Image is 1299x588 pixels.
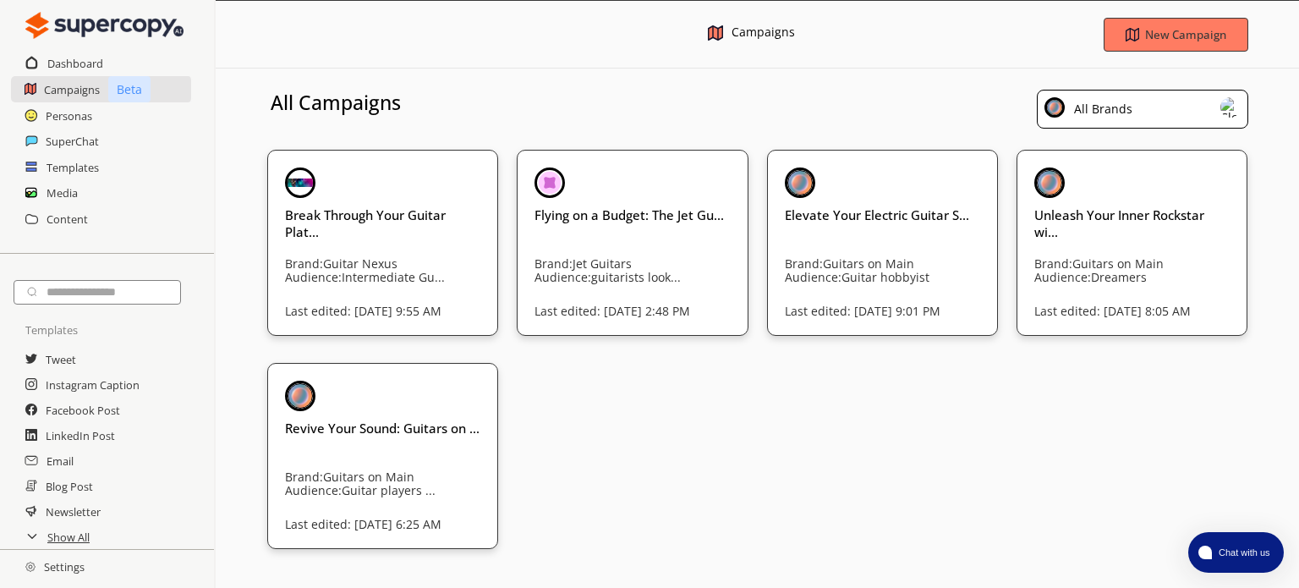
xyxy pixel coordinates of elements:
[285,470,498,484] p: Brand: Guitars on Main
[44,77,100,102] a: Campaigns
[46,347,76,372] a: Tweet
[1034,206,1230,241] h3: Unleash Your Inner Rockstar wi...
[25,8,184,42] img: Close
[534,168,565,198] img: Close
[1034,271,1247,284] p: Audience: Dreamers
[534,206,730,223] h3: Flying on a Budget: The Jet Gu...
[285,420,480,437] h3: Revive Your Sound: Guitars on ...
[534,257,748,271] p: Brand: Jet Guitars
[785,305,1014,318] p: Last edited: [DATE] 9:01 PM
[1034,305,1263,318] p: Last edited: [DATE] 8:05 AM
[1220,97,1241,118] img: Close
[534,271,748,284] p: Audience: guitarists look...
[534,305,764,318] p: Last edited: [DATE] 2:48 PM
[46,423,115,448] a: LinkedIn Post
[785,168,815,198] img: Close
[1044,97,1065,118] img: Close
[785,206,980,223] h3: Elevate Your Electric Guitar S...
[47,155,99,180] a: Templates
[732,25,795,43] div: Campaigns
[46,103,92,129] a: Personas
[785,271,998,284] p: Audience: Guitar hobbyist
[46,129,99,154] a: SuperChat
[25,562,36,572] img: Close
[1145,27,1226,42] b: New Campaign
[46,398,120,423] a: Facebook Post
[1034,257,1247,271] p: Brand: Guitars on Main
[708,25,723,41] img: Close
[1034,168,1065,198] img: Close
[285,206,480,241] h3: Break Through Your Guitar Plat...
[47,206,88,232] a: Content
[285,168,315,198] img: Close
[1068,97,1132,121] div: All Brands
[47,525,90,550] a: Show All
[46,372,140,398] a: Instagram Caption
[285,518,514,531] p: Last edited: [DATE] 6:25 AM
[1188,532,1284,573] button: atlas-launcher
[47,51,103,76] a: Dashboard
[785,257,998,271] p: Brand: Guitars on Main
[46,499,101,525] a: Newsletter
[47,448,74,474] a: Email
[1212,546,1274,559] span: Chat with us
[285,484,498,497] p: Audience: Guitar players ...
[47,180,78,206] a: Media
[285,305,514,318] p: Last edited: [DATE] 9:55 AM
[271,90,401,115] h3: All Campaigns
[1104,18,1249,52] button: New Campaign
[46,474,93,499] a: Blog Post
[108,76,151,102] p: Beta
[285,381,315,411] img: Close
[285,271,498,284] p: Audience: Intermediate Gu...
[285,257,498,271] p: Brand: Guitar Nexus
